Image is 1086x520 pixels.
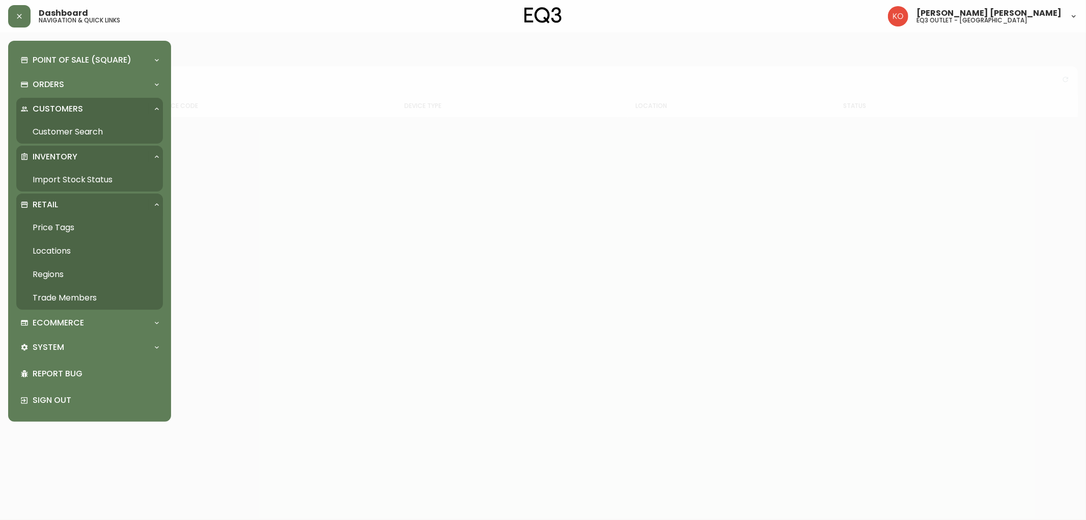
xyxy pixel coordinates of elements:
a: Trade Members [16,286,163,310]
a: Locations [16,239,163,263]
div: Sign Out [16,387,163,414]
a: Customer Search [16,120,163,144]
div: Report Bug [16,361,163,387]
div: Point of Sale (Square) [16,49,163,71]
p: Inventory [33,151,77,162]
div: Customers [16,98,163,120]
div: Orders [16,73,163,96]
div: System [16,336,163,359]
a: Import Stock Status [16,168,163,191]
a: Regions [16,263,163,286]
p: Customers [33,103,83,115]
div: Inventory [16,146,163,168]
p: Retail [33,199,58,210]
p: System [33,342,64,353]
span: Dashboard [39,9,88,17]
p: Report Bug [33,368,159,379]
a: Price Tags [16,216,163,239]
p: Sign Out [33,395,159,406]
div: Ecommerce [16,312,163,334]
p: Point of Sale (Square) [33,54,131,66]
h5: eq3 outlet - [GEOGRAPHIC_DATA] [916,17,1027,23]
img: 9beb5e5239b23ed26e0d832b1b8f6f2a [888,6,908,26]
p: Ecommerce [33,317,84,329]
img: logo [524,7,562,23]
span: [PERSON_NAME] [PERSON_NAME] [916,9,1062,17]
p: Orders [33,79,64,90]
div: Retail [16,194,163,216]
h5: navigation & quick links [39,17,120,23]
